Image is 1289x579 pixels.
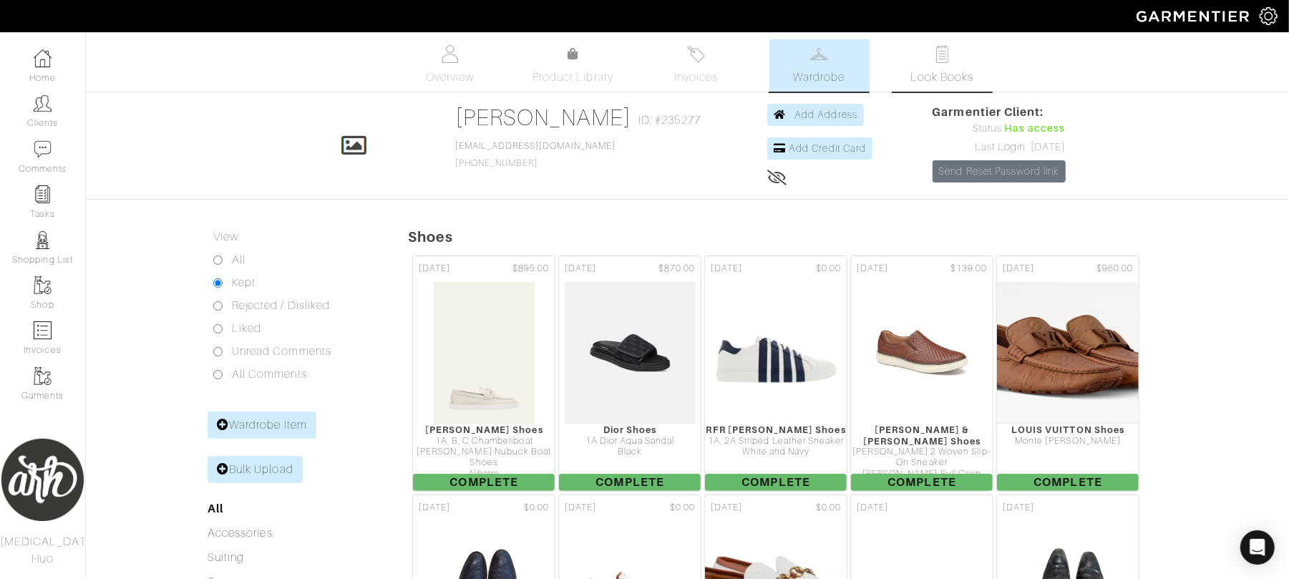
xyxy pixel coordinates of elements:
[419,262,450,276] span: [DATE]
[232,320,261,337] label: Liked
[208,502,223,515] a: All
[232,297,330,314] label: Rejected / Disliked
[411,254,557,493] a: [DATE] $895.00 [PERSON_NAME] Shoes 1A, B, C Chambeliboat [PERSON_NAME] Nubuck Boat Shoes Albatre ...
[674,69,718,86] span: Invoices
[213,228,240,245] label: View:
[1003,501,1034,515] span: [DATE]
[793,69,845,86] span: Wardrobe
[559,424,701,435] div: Dior Shoes
[34,94,52,112] img: clients-icon-6bae9207a08558b7cb47a8932f037763ab4055f8c8b6bfacd5dc20c3e0201464.png
[1004,121,1066,137] span: Has access
[1096,262,1133,276] span: $960.00
[408,228,1289,245] h5: Shoes
[455,141,616,168] span: [PHONE_NUMBER]
[34,140,52,158] img: comment-icon-a0a6a9ef722e966f86d9cbdc48e553b5cf19dbc54f86b18d962a5391bc8f6eb6.png
[997,436,1139,447] div: Monte [PERSON_NAME]
[769,39,870,92] a: Wardrobe
[892,39,993,92] a: Look Books
[413,424,555,435] div: [PERSON_NAME] Shoes
[816,501,841,515] span: $0.00
[232,274,256,291] label: Kept
[933,160,1066,183] a: Send Reset Password link
[559,447,701,457] div: Black
[851,469,993,480] div: [PERSON_NAME] Full Grain
[208,412,316,439] a: Wardrobe Item
[565,262,596,276] span: [DATE]
[646,39,746,92] a: Invoices
[512,262,549,276] span: $895.00
[1003,262,1034,276] span: [DATE]
[1240,530,1275,565] div: Open Intercom Messenger
[532,69,613,86] span: Product Library
[857,501,888,515] span: [DATE]
[705,474,847,491] span: Complete
[400,39,500,92] a: Overview
[705,447,847,457] div: White and Navy
[910,69,974,86] span: Look Books
[34,276,52,294] img: garments-icon-b7da505a4dc4fd61783c78ac3ca0ef83fa9d6f193b1c9dc38574b1d14d53ca28.png
[857,262,888,276] span: [DATE]
[687,45,705,63] img: orders-27d20c2124de7fd6de4e0e44c1d41de31381a507db9b33961299e4e07d508b8c.svg
[658,262,695,276] span: $870.00
[232,366,307,383] label: All Comments
[851,447,993,469] div: [PERSON_NAME] 2 Woven Slip-On Sneaker
[34,367,52,385] img: garments-icon-b7da505a4dc4fd61783c78ac3ca0ef83fa9d6f193b1c9dc38574b1d14d53ca28.png
[767,137,872,160] a: Add Credit Card
[34,231,52,249] img: stylists-icon-eb353228a002819b7ec25b43dbf5f0378dd9e0616d9560372ff212230b889e62.png
[789,142,866,154] span: Add Credit Card
[208,551,244,564] a: Suiting
[950,262,987,276] span: $139.00
[703,254,849,493] a: [DATE] $0.00 RFR [PERSON_NAME] Shoes 1A, 2A Striped Leather Sneaker White and Navy Complete
[851,474,993,491] span: Complete
[638,112,701,129] span: ID: #235277
[794,109,857,120] span: Add Address
[565,501,596,515] span: [DATE]
[413,469,555,480] div: Albatre
[34,49,52,67] img: dashboard-icon-dbcd8f5a0b271acd01030246c82b418ddd0df26cd7fceb0bd07c9910d44c42f6.png
[849,254,995,493] a: [DATE] $139.00 [PERSON_NAME] & [PERSON_NAME] Shoes [PERSON_NAME] 2 Woven Slip-On Sneaker [PERSON_...
[931,281,1205,424] img: rnxW192615CmDiaXzSYFtR9i
[851,424,993,447] div: [PERSON_NAME] & [PERSON_NAME] Shoes
[933,45,951,63] img: todo-9ac3debb85659649dc8f770b8b6100bb5dab4b48dedcbae339e5042a72dfd3cc.svg
[995,254,1141,493] a: [DATE] $960.00 LOUIS VUITTON Shoes Monte [PERSON_NAME] Complete
[524,501,549,515] span: $0.00
[433,281,535,424] img: a4nRHgZZbJqboMHwSC6DSCgt
[711,501,742,515] span: [DATE]
[523,46,623,86] a: Product Library
[208,456,303,483] a: Bulk Upload
[1260,7,1278,25] img: gear-icon-white-bd11855cb880d31180b6d7d6211b90ccbf57a29d726f0c71d8c61bd08dd39cc2.png
[419,501,450,515] span: [DATE]
[455,104,632,130] a: [PERSON_NAME]
[413,436,555,469] div: 1A, B, C Chambeliboat [PERSON_NAME] Nubuck Boat Shoes
[1129,4,1260,29] img: garmentier-logo-header-white-b43fb05a5012e4ada735d5af1a66efaba907eab6374d6393d1fbf88cb4ef424d.png
[997,424,1139,435] div: LOUIS VUITTON Shoes
[413,474,555,491] span: Complete
[933,121,1066,137] div: Status:
[559,474,701,491] span: Complete
[933,104,1066,121] span: Garmentier Client:
[711,262,742,276] span: [DATE]
[426,69,474,86] span: Overview
[810,45,828,63] img: wardrobe-487a4870c1b7c33e795ec22d11cfc2ed9d08956e64fb3008fe2437562e282088.svg
[564,281,696,424] img: sVW8x8UQCtK683m4P5oSiH3S
[875,281,969,424] img: fWjKvKw2kc8aUKUguF5kbVP7
[933,140,1066,155] div: Last Login: [DATE]
[997,474,1139,491] span: Complete
[208,527,273,540] a: Accessories
[704,281,847,424] img: BiUXXFewJsUED28VPN1UdH43
[557,254,703,493] a: [DATE] $870.00 Dior Shoes 1A Dior Aqua Sandal Black Complete
[705,436,847,447] div: 1A, 2A Striped Leather Sneaker
[670,501,695,515] span: $0.00
[559,436,701,447] div: 1A Dior Aqua Sandal
[455,141,616,151] a: [EMAIL_ADDRESS][DOMAIN_NAME]
[232,343,331,360] label: Unread Comments
[767,104,864,126] a: Add Address
[705,424,847,435] div: RFR [PERSON_NAME] Shoes
[232,251,245,268] label: All
[34,321,52,339] img: orders-icon-0abe47150d42831381b5fb84f609e132dff9fe21cb692f30cb5eec754e2cba89.png
[816,262,841,276] span: $0.00
[441,45,459,63] img: basicinfo-40fd8af6dae0f16599ec9e87c0ef1c0a1fdea2edbe929e3d69a839185d80c458.svg
[34,185,52,203] img: reminder-icon-8004d30b9f0a5d33ae49ab947aed9ed385cf756f9e5892f1edd6e32f2345188e.png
